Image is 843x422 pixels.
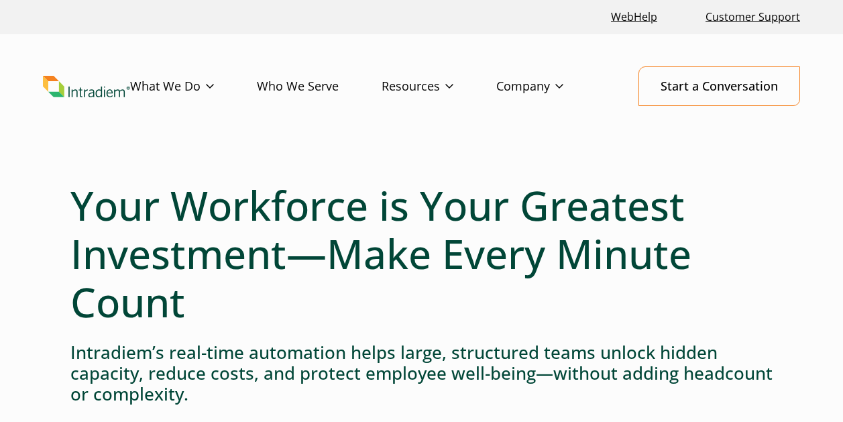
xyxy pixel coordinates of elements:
img: Intradiem [43,76,130,97]
h1: Your Workforce is Your Greatest Investment—Make Every Minute Count [70,181,773,326]
a: What We Do [130,67,257,106]
a: Company [496,67,606,106]
h4: Intradiem’s real-time automation helps large, structured teams unlock hidden capacity, reduce cos... [70,342,773,405]
a: Customer Support [700,3,805,32]
a: Start a Conversation [638,66,800,106]
a: Resources [382,67,496,106]
a: Link to homepage of Intradiem [43,76,130,97]
a: Link opens in a new window [606,3,663,32]
a: Who We Serve [257,67,382,106]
